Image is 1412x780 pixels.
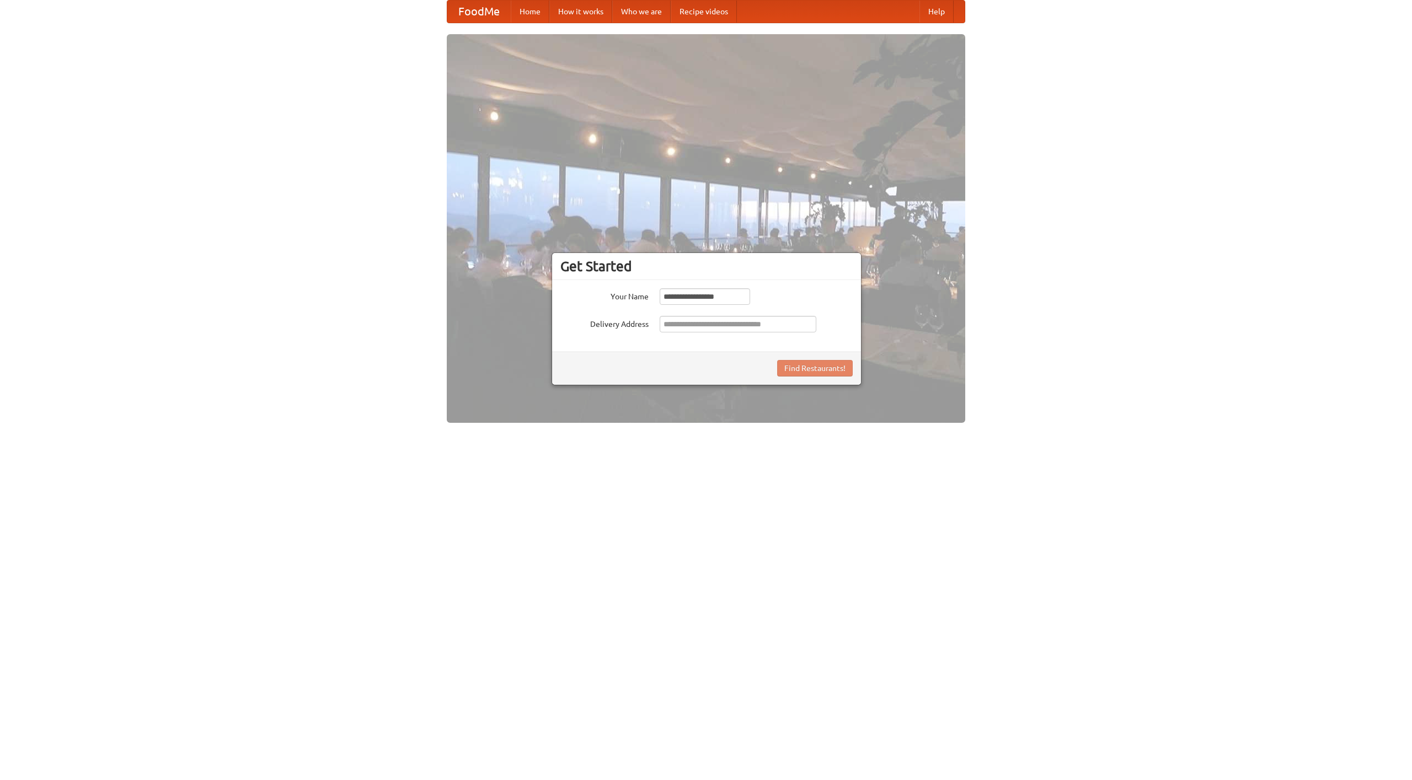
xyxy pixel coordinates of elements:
a: Who we are [612,1,671,23]
a: Home [511,1,549,23]
a: FoodMe [447,1,511,23]
a: How it works [549,1,612,23]
button: Find Restaurants! [777,360,853,376]
label: Your Name [560,288,649,302]
label: Delivery Address [560,316,649,330]
a: Recipe videos [671,1,737,23]
h3: Get Started [560,258,853,275]
a: Help [919,1,954,23]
